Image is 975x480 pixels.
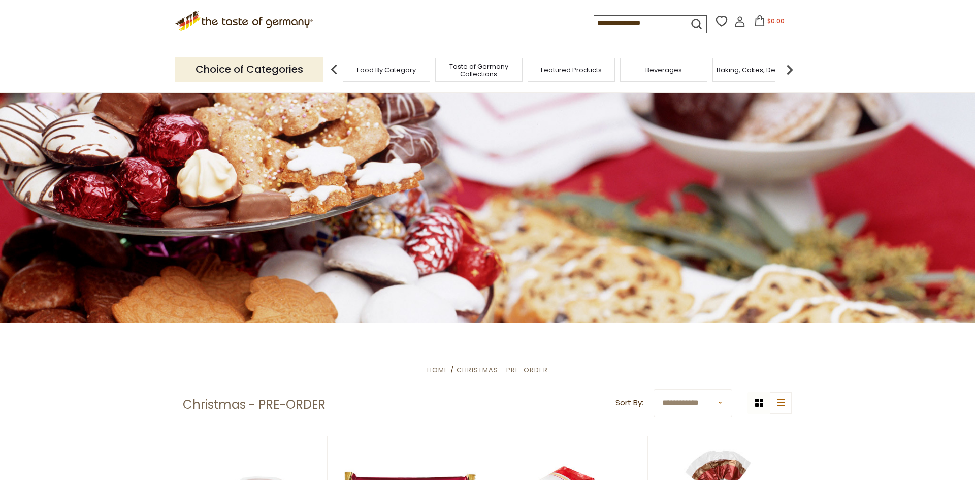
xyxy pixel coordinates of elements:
[779,59,800,80] img: next arrow
[541,66,602,74] a: Featured Products
[645,66,682,74] a: Beverages
[324,59,344,80] img: previous arrow
[767,17,785,25] span: $0.00
[357,66,416,74] a: Food By Category
[457,365,548,375] a: Christmas - PRE-ORDER
[438,62,519,78] a: Taste of Germany Collections
[747,15,791,30] button: $0.00
[615,397,643,409] label: Sort By:
[427,365,448,375] a: Home
[717,66,795,74] a: Baking, Cakes, Desserts
[183,397,326,412] h1: Christmas - PRE-ORDER
[175,57,323,82] p: Choice of Categories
